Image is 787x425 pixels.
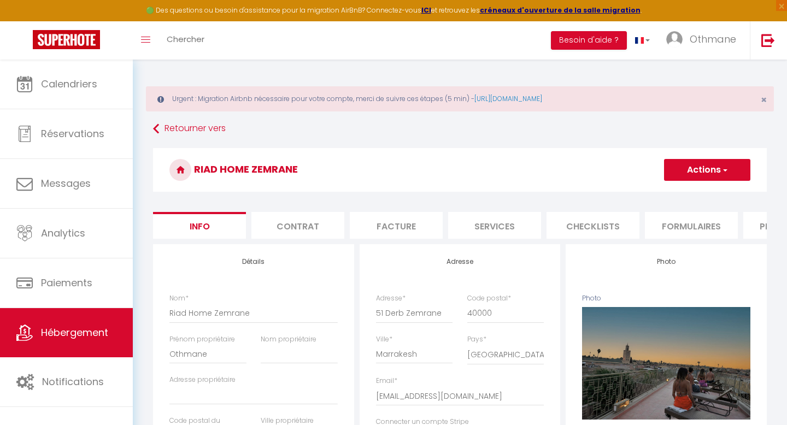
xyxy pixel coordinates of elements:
h4: Adresse [376,258,544,265]
span: Messages [41,176,91,190]
label: Prénom propriétaire [169,334,235,345]
button: Ouvrir le widget de chat LiveChat [9,4,42,37]
label: Adresse [376,293,406,304]
label: Photo [582,293,601,304]
h4: Détails [169,258,338,265]
a: ICI [421,5,431,15]
div: Urgent : Migration Airbnb nécessaire pour votre compte, merci de suivre ces étapes (5 min) - [146,86,774,111]
span: Othmane [690,32,736,46]
label: Email [376,376,397,386]
span: Hébergement [41,326,108,339]
label: Pays [467,334,486,345]
span: Paiements [41,276,92,290]
a: ... Othmane [658,21,750,60]
li: Info [153,212,246,239]
li: Facture [350,212,443,239]
li: Formulaires [645,212,738,239]
label: Code postal [467,293,511,304]
button: Besoin d'aide ? [551,31,627,50]
a: [URL][DOMAIN_NAME] [474,94,542,103]
li: Checklists [547,212,639,239]
h4: Photo [582,258,750,265]
img: Super Booking [33,30,100,49]
span: Chercher [167,33,204,45]
h3: Riad Home Zemrane [153,148,767,192]
label: Ville [376,334,392,345]
button: Close [761,95,767,105]
span: × [761,93,767,107]
label: Nom [169,293,189,304]
span: Analytics [41,226,85,240]
span: Réservations [41,127,104,140]
a: Chercher [158,21,213,60]
li: Contrat [251,212,344,239]
button: Actions [664,159,750,181]
a: créneaux d'ouverture de la salle migration [480,5,641,15]
img: ... [666,31,683,48]
li: Services [448,212,541,239]
span: Notifications [42,375,104,388]
img: logout [761,33,775,47]
label: Nom propriétaire [261,334,316,345]
span: Calendriers [41,77,97,91]
a: Retourner vers [153,119,767,139]
label: Adresse propriétaire [169,375,236,385]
